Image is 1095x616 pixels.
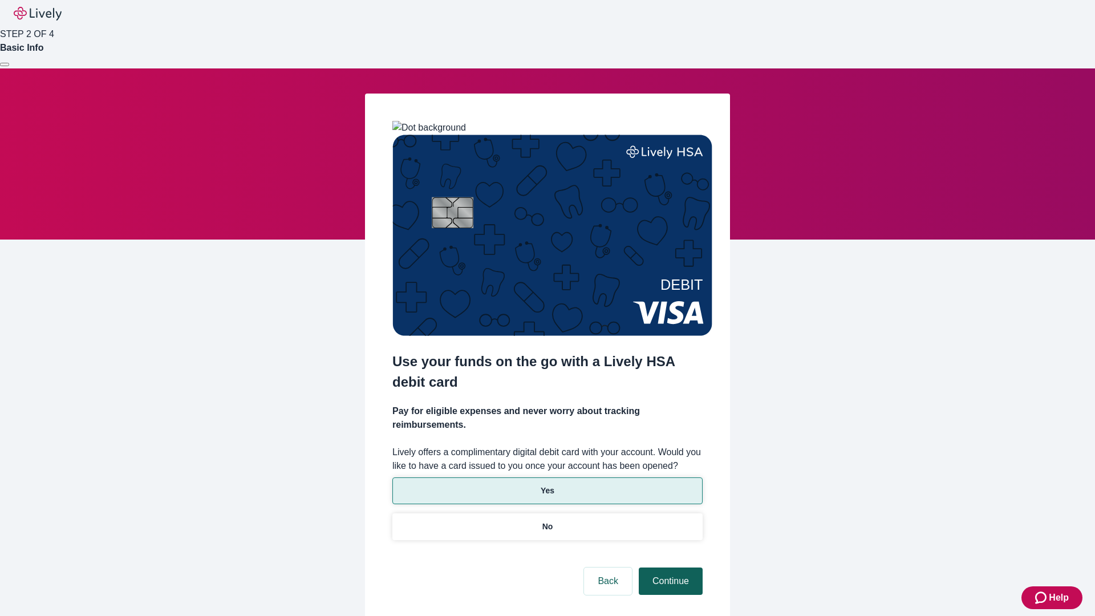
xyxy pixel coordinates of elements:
[1035,591,1049,605] svg: Zendesk support icon
[392,121,466,135] img: Dot background
[392,477,703,504] button: Yes
[639,568,703,595] button: Continue
[392,351,703,392] h2: Use your funds on the go with a Lively HSA debit card
[14,7,62,21] img: Lively
[1049,591,1069,605] span: Help
[392,135,712,336] img: Debit card
[584,568,632,595] button: Back
[541,485,554,497] p: Yes
[542,521,553,533] p: No
[392,513,703,540] button: No
[1021,586,1082,609] button: Zendesk support iconHelp
[392,445,703,473] label: Lively offers a complimentary digital debit card with your account. Would you like to have a card...
[392,404,703,432] h4: Pay for eligible expenses and never worry about tracking reimbursements.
